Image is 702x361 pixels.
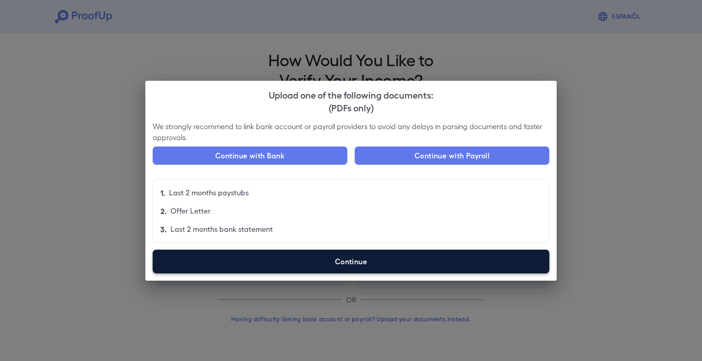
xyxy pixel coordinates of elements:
button: Continue with Bank [153,146,347,165]
label: Continue [153,250,549,273]
p: We strongly recommend to link bank account or payroll providers to avoid any delays in parsing do... [153,121,549,143]
div: (PDFs only) [153,101,549,114]
p: Offer Letter [170,205,211,216]
p: 3. [160,224,167,235]
p: 1. [160,187,165,198]
p: Last 2 months paystubs [169,187,249,198]
button: Continue with Payroll [355,146,549,165]
h2: Upload one of the following documents: [145,81,557,121]
p: Last 2 months bank statement [170,224,273,235]
p: 2. [160,205,167,216]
